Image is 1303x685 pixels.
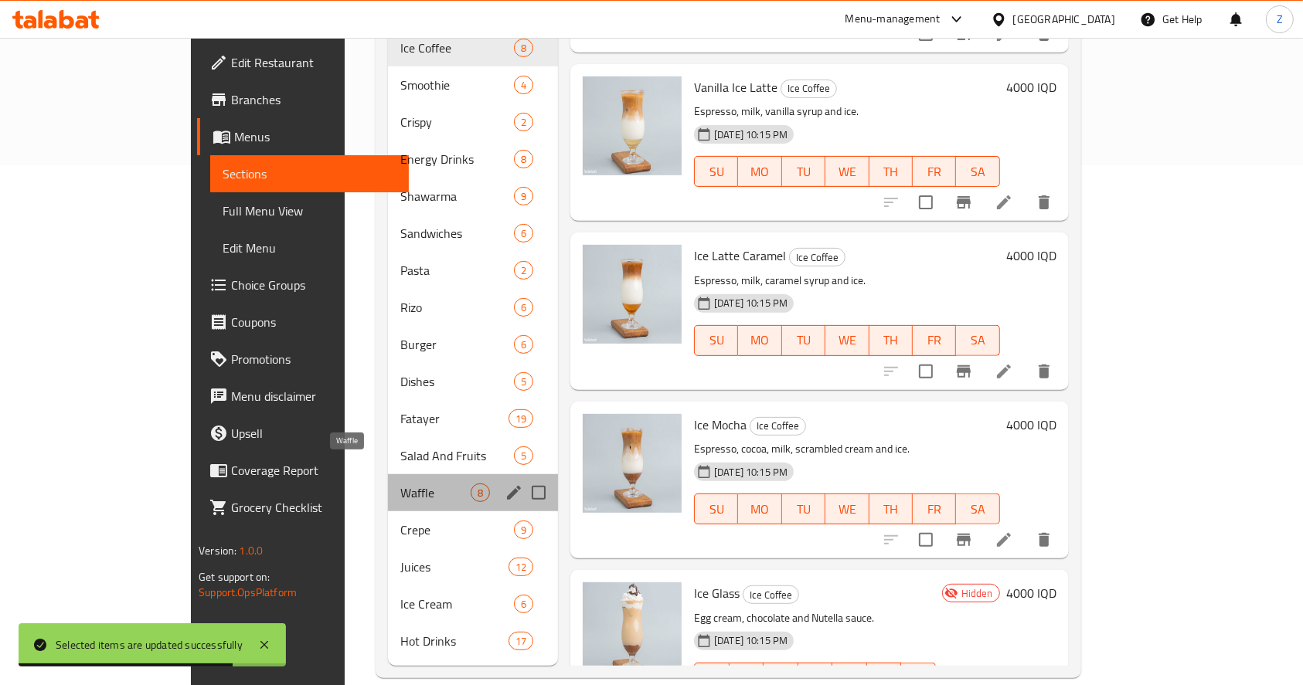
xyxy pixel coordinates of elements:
[962,329,993,351] span: SA
[583,76,682,175] img: Vanilla Ice Latte
[515,189,532,204] span: 9
[694,156,738,187] button: SU
[388,400,558,437] div: Fatayer19
[400,39,514,57] span: Ice Coffee
[869,156,913,187] button: TH
[199,582,297,602] a: Support.OpsPlatform
[509,560,532,575] span: 12
[400,150,514,168] div: Energy Drinks
[388,511,558,548] div: Crepe9
[514,187,533,205] div: items
[400,335,514,354] span: Burger
[515,226,532,241] span: 6
[743,585,799,604] div: Ice Coffee
[400,261,514,280] span: Pasta
[197,266,409,304] a: Choice Groups
[514,521,533,539] div: items
[956,156,999,187] button: SA
[388,326,558,363] div: Burger6
[694,76,777,99] span: Vanilla Ice Latte
[509,412,532,426] span: 19
[583,414,682,513] img: Ice Mocha
[1006,414,1056,436] h6: 4000 IQD
[945,521,982,558] button: Branch-specific-item
[471,486,489,500] span: 8
[197,452,409,489] a: Coverage Report
[738,156,781,187] button: MO
[781,80,836,97] span: Ice Coffee
[223,164,396,183] span: Sections
[945,353,982,390] button: Branch-specific-item
[913,325,956,356] button: FR
[509,634,532,649] span: 17
[234,127,396,146] span: Menus
[197,81,409,118] a: Branches
[231,276,396,294] span: Choice Groups
[240,541,264,561] span: 1.0.0
[197,118,409,155] a: Menus
[515,78,532,93] span: 4
[956,493,999,524] button: SA
[388,548,558,585] div: Juices12
[825,325,869,356] button: WE
[782,325,825,356] button: TU
[1006,76,1056,98] h6: 4000 IQD
[1026,353,1063,390] button: delete
[708,127,794,142] span: [DATE] 10:15 PM
[231,498,396,517] span: Grocery Checklist
[788,161,819,183] span: TU
[400,446,514,465] span: Salad And Fruits
[782,493,825,524] button: TU
[388,29,558,66] div: Ice Coffee8
[515,337,532,352] span: 6
[515,263,532,278] span: 2
[876,329,907,351] span: TH
[388,252,558,289] div: Pasta2
[788,329,819,351] span: TU
[197,304,409,341] a: Coupons
[231,461,396,480] span: Coverage Report
[514,39,533,57] div: items
[509,558,533,576] div: items
[744,329,775,351] span: MO
[919,329,950,351] span: FR
[694,325,738,356] button: SU
[743,586,798,604] span: Ice Coffee
[910,524,942,556] span: Select to update
[781,80,837,98] div: Ice Coffee
[913,156,956,187] button: FR
[744,498,775,521] span: MO
[197,341,409,378] a: Promotions
[694,271,1000,290] p: Espresso, milk, caramel syrup and ice.
[694,439,1000,459] p: Espresso, cocoa, milk, scrambled cream and ice.
[738,493,781,524] button: MO
[400,298,514,317] span: Rizo
[919,161,950,183] span: FR
[197,489,409,526] a: Grocery Checklist
[694,609,936,628] p: Egg cream, chocolate and Nutella sauce.
[701,498,732,521] span: SU
[388,437,558,474] div: Salad And Fruits5
[210,155,409,192] a: Sections
[388,289,558,326] div: Rizo6
[388,622,558,660] div: Hot Drinks17
[962,161,993,183] span: SA
[514,595,533,613] div: items
[583,245,682,344] img: Ice Latte Caramel
[210,229,409,266] a: Edit Menu
[910,355,942,388] span: Select to update
[400,483,471,502] span: Waffle
[400,76,514,94] span: Smoothie
[962,498,993,521] span: SA
[694,582,740,605] span: Ice Glass
[708,633,794,648] span: [DATE] 10:15 PM
[995,362,1013,381] a: Edit menu item
[388,103,558,141] div: Crispy2
[231,90,396,109] span: Branches
[197,415,409,452] a: Upsell
[400,113,514,131] span: Crispy
[694,244,786,267] span: Ice Latte Caramel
